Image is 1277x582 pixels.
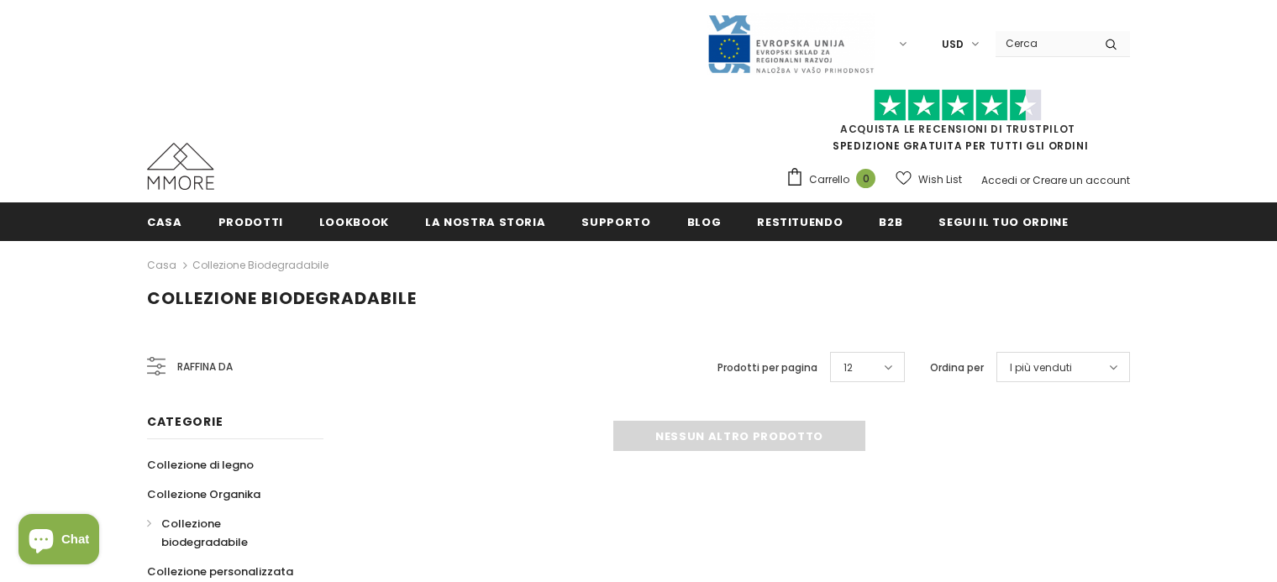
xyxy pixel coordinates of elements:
[147,457,254,473] span: Collezione di legno
[425,202,545,240] a: La nostra storia
[319,214,389,230] span: Lookbook
[147,286,417,310] span: Collezione biodegradabile
[1020,173,1030,187] span: or
[938,214,1068,230] span: Segui il tuo ordine
[918,171,962,188] span: Wish List
[1033,173,1130,187] a: Creare un account
[981,173,1017,187] a: Accedi
[996,31,1092,55] input: Search Site
[147,450,254,480] a: Collezione di legno
[192,258,328,272] a: Collezione biodegradabile
[843,359,853,376] span: 12
[930,359,984,376] label: Ordina per
[786,97,1130,153] span: SPEDIZIONE GRATUITA PER TUTTI GLI ORDINI
[218,202,283,240] a: Prodotti
[147,509,305,557] a: Collezione biodegradabile
[13,514,104,569] inbox-online-store-chat: Shopify online store chat
[218,214,283,230] span: Prodotti
[938,202,1068,240] a: Segui il tuo ordine
[147,202,182,240] a: Casa
[147,255,176,275] a: Casa
[879,214,902,230] span: B2B
[874,89,1042,122] img: Fidati di Pilot Stars
[1010,359,1072,376] span: I più venduti
[177,358,233,376] span: Raffina da
[147,413,223,430] span: Categorie
[147,486,260,502] span: Collezione Organika
[879,202,902,240] a: B2B
[147,564,293,579] span: Collezione personalizzata
[942,36,964,53] span: USD
[581,214,650,230] span: supporto
[687,214,722,230] span: Blog
[147,143,214,190] img: Casi MMORE
[707,36,875,50] a: Javni Razpis
[147,214,182,230] span: Casa
[425,214,545,230] span: La nostra storia
[896,165,962,194] a: Wish List
[757,202,843,240] a: Restituendo
[707,13,875,75] img: Javni Razpis
[717,359,817,376] label: Prodotti per pagina
[856,169,875,188] span: 0
[147,480,260,509] a: Collezione Organika
[757,214,843,230] span: Restituendo
[687,202,722,240] a: Blog
[319,202,389,240] a: Lookbook
[786,167,884,192] a: Carrello 0
[161,516,248,550] span: Collezione biodegradabile
[809,171,849,188] span: Carrello
[581,202,650,240] a: supporto
[840,122,1075,136] a: Acquista le recensioni di TrustPilot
